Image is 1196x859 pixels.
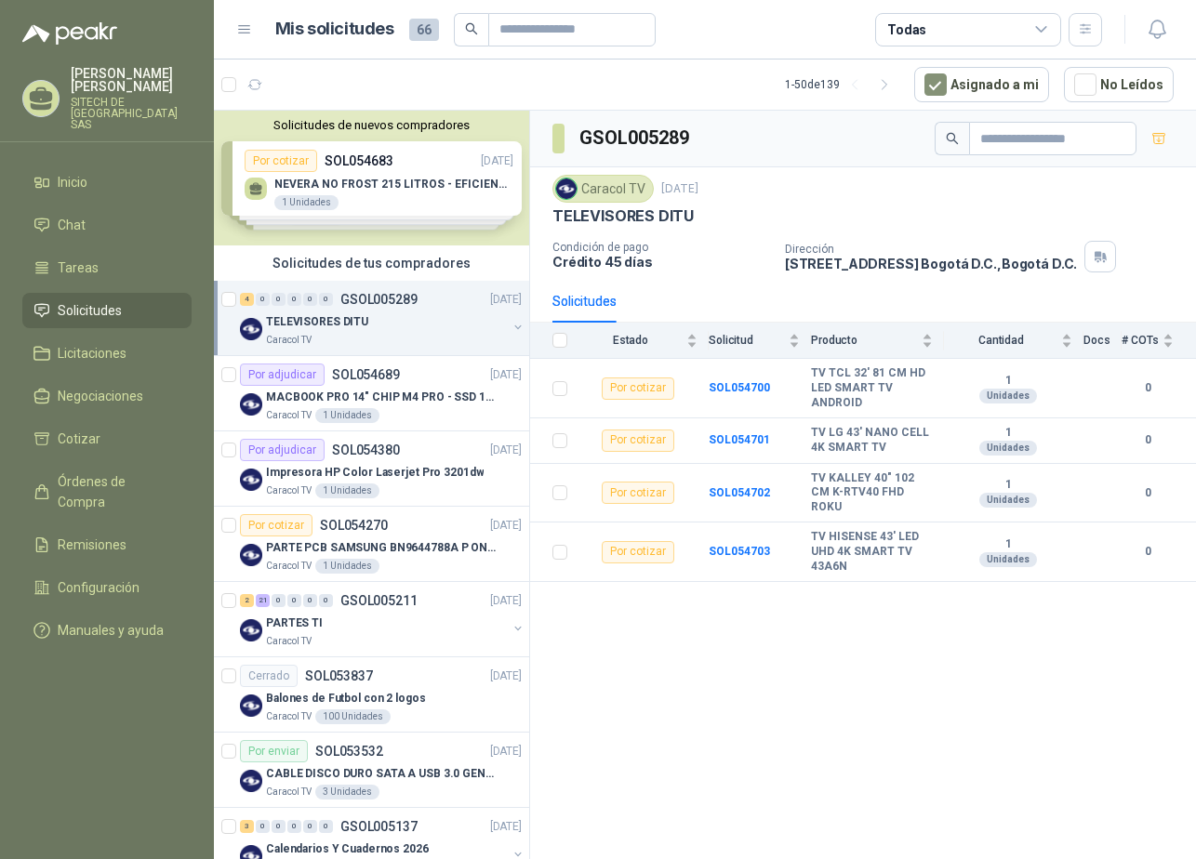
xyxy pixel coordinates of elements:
p: SOL053837 [305,669,373,682]
div: 0 [319,293,333,306]
a: SOL054701 [709,433,770,446]
a: Solicitudes [22,293,192,328]
h3: GSOL005289 [579,124,692,152]
div: 0 [272,293,286,306]
p: PARTE PCB SAMSUNG BN9644788A P ONECONNE [266,539,498,557]
a: 4 0 0 0 0 0 GSOL005289[DATE] Company LogoTELEVISORES DITUCaracol TV [240,288,525,348]
p: [DATE] [490,592,522,610]
b: 0 [1122,379,1174,397]
div: 0 [303,594,317,607]
div: 1 Unidades [315,559,379,574]
span: Licitaciones [58,343,126,363]
span: Remisiones [58,535,126,555]
a: Por cotizarSOL054270[DATE] Company LogoPARTE PCB SAMSUNG BN9644788A P ONECONNECaracol TV1 Unidades [214,507,529,582]
div: 100 Unidades [315,709,391,724]
p: SOL054270 [320,519,388,532]
span: Solicitudes [58,300,122,321]
p: Caracol TV [266,408,312,423]
p: PARTES TI [266,615,323,632]
span: Inicio [58,172,87,192]
div: Por cotizar [602,541,674,563]
th: # COTs [1122,323,1196,359]
a: Licitaciones [22,336,192,371]
span: Configuración [58,577,140,598]
a: Configuración [22,570,192,605]
b: 1 [944,374,1072,389]
div: Por adjudicar [240,363,325,386]
p: [DATE] [490,517,522,535]
div: 4 [240,293,254,306]
a: Por enviarSOL053532[DATE] Company LogoCABLE DISCO DURO SATA A USB 3.0 GENERICOCaracol TV3 Unidades [214,733,529,808]
img: Logo peakr [22,22,117,45]
img: Company Logo [240,544,262,566]
p: Caracol TV [266,483,312,498]
p: [DATE] [661,180,698,198]
div: 0 [287,820,301,833]
b: SOL054702 [709,486,770,499]
b: SOL054700 [709,381,770,394]
button: Asignado a mi [914,67,1049,102]
button: No Leídos [1064,67,1174,102]
b: 0 [1122,484,1174,502]
p: [DATE] [490,667,522,685]
div: 0 [287,594,301,607]
div: Por cotizar [602,482,674,504]
a: Manuales y ayuda [22,613,192,648]
img: Company Logo [240,619,262,641]
a: CerradoSOL053837[DATE] Company LogoBalones de Futbol con 2 logosCaracol TV100 Unidades [214,657,529,733]
div: 21 [256,594,270,607]
p: SOL054689 [332,368,400,381]
div: 3 [240,820,254,833]
b: 0 [1122,431,1174,449]
p: [DATE] [490,442,522,459]
div: Unidades [979,493,1037,508]
div: 0 [303,293,317,306]
a: Inicio [22,165,192,200]
button: Solicitudes de nuevos compradores [221,118,522,132]
div: Solicitudes de tus compradores [214,245,529,281]
div: 0 [319,594,333,607]
p: Dirección [785,243,1077,256]
div: Unidades [979,552,1037,567]
img: Company Logo [240,770,262,792]
div: 0 [319,820,333,833]
b: SOL054703 [709,545,770,558]
div: Unidades [979,441,1037,456]
b: TV TCL 32' 81 CM HD LED SMART TV ANDROID [811,366,933,410]
p: [DATE] [490,366,522,384]
th: Cantidad [944,323,1083,359]
h1: Mis solicitudes [275,16,394,43]
a: 2 21 0 0 0 0 GSOL005211[DATE] Company LogoPARTES TICaracol TV [240,589,525,649]
b: 1 [944,478,1072,493]
p: Crédito 45 días [552,254,770,270]
span: Estado [578,334,683,347]
span: Chat [58,215,86,235]
div: Por cotizar [240,514,312,536]
th: Producto [811,323,944,359]
p: [DATE] [490,743,522,760]
p: [DATE] [490,291,522,309]
p: GSOL005289 [340,293,418,306]
span: search [946,132,959,145]
p: Caracol TV [266,709,312,724]
a: Tareas [22,250,192,285]
div: 1 Unidades [315,408,379,423]
b: 1 [944,537,1072,552]
div: 0 [256,820,270,833]
span: Cantidad [944,334,1057,347]
p: SOL053532 [315,745,383,758]
img: Company Logo [240,393,262,416]
p: GSOL005137 [340,820,418,833]
div: 1 - 50 de 139 [785,70,899,99]
p: Calendarios Y Cuadernos 2026 [266,840,429,858]
div: Cerrado [240,665,298,687]
p: [DATE] [490,818,522,836]
p: SITECH DE [GEOGRAPHIC_DATA] SAS [71,97,192,130]
span: # COTs [1122,334,1159,347]
span: 66 [409,19,439,41]
th: Docs [1083,323,1122,359]
img: Company Logo [240,469,262,491]
div: 2 [240,594,254,607]
div: 3 Unidades [315,785,379,800]
p: CABLE DISCO DURO SATA A USB 3.0 GENERICO [266,765,498,783]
